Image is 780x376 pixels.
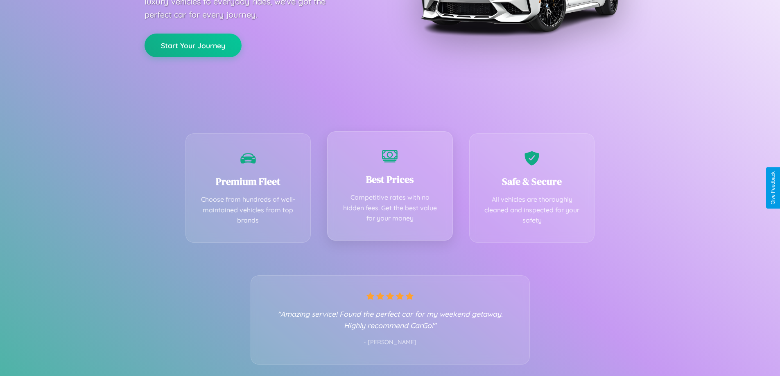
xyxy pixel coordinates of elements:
p: "Amazing service! Found the perfect car for my weekend getaway. Highly recommend CarGo!" [267,308,513,331]
h3: Best Prices [340,173,440,186]
p: - [PERSON_NAME] [267,337,513,348]
div: Give Feedback [770,171,776,205]
p: Competitive rates with no hidden fees. Get the best value for your money [340,192,440,224]
p: Choose from hundreds of well-maintained vehicles from top brands [198,194,298,226]
h3: Safe & Secure [482,175,582,188]
h3: Premium Fleet [198,175,298,188]
button: Start Your Journey [145,34,242,57]
p: All vehicles are thoroughly cleaned and inspected for your safety [482,194,582,226]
